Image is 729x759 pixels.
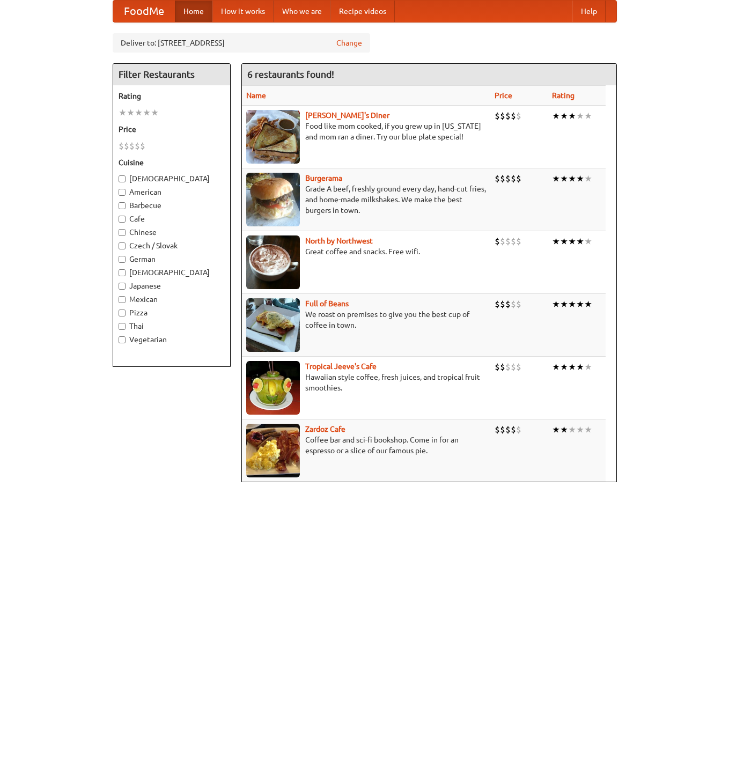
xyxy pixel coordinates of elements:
[246,246,486,257] p: Great coffee and snacks. Free wifi.
[119,124,225,135] h5: Price
[119,175,126,182] input: [DEMOGRAPHIC_DATA]
[511,235,516,247] li: $
[572,1,606,22] a: Help
[119,307,225,318] label: Pizza
[495,173,500,185] li: $
[305,362,377,371] a: Tropical Jeeve's Cafe
[119,283,126,290] input: Japanese
[576,361,584,373] li: ★
[135,140,140,152] li: $
[246,434,486,456] p: Coffee bar and sci-fi bookshop. Come in for an espresso or a slice of our famous pie.
[568,110,576,122] li: ★
[119,334,225,345] label: Vegetarian
[119,213,225,224] label: Cafe
[552,173,560,185] li: ★
[119,187,225,197] label: American
[495,298,500,310] li: $
[143,107,151,119] li: ★
[584,361,592,373] li: ★
[305,237,373,245] a: North by Northwest
[560,298,568,310] li: ★
[516,361,521,373] li: $
[247,69,334,79] ng-pluralize: 6 restaurants found!
[305,111,389,120] a: [PERSON_NAME]'s Diner
[119,173,225,184] label: [DEMOGRAPHIC_DATA]
[500,361,505,373] li: $
[576,424,584,436] li: ★
[511,298,516,310] li: $
[576,298,584,310] li: ★
[119,216,126,223] input: Cafe
[246,309,486,330] p: We roast on premises to give you the best cup of coffee in town.
[246,424,300,477] img: zardoz.jpg
[305,299,349,308] a: Full of Beans
[151,107,159,119] li: ★
[495,110,500,122] li: $
[560,110,568,122] li: ★
[119,140,124,152] li: $
[119,267,225,278] label: [DEMOGRAPHIC_DATA]
[119,269,126,276] input: [DEMOGRAPHIC_DATA]
[135,107,143,119] li: ★
[140,140,145,152] li: $
[119,256,126,263] input: German
[516,235,521,247] li: $
[505,235,511,247] li: $
[246,173,300,226] img: burgerama.jpg
[495,424,500,436] li: $
[511,361,516,373] li: $
[552,361,560,373] li: ★
[552,110,560,122] li: ★
[511,173,516,185] li: $
[552,298,560,310] li: ★
[119,242,126,249] input: Czech / Slovak
[246,183,486,216] p: Grade A beef, freshly ground every day, hand-cut fries, and home-made milkshakes. We make the bes...
[246,110,300,164] img: sallys.jpg
[246,372,486,393] p: Hawaiian style coffee, fresh juices, and tropical fruit smoothies.
[505,424,511,436] li: $
[246,121,486,142] p: Food like mom cooked, if you grew up in [US_STATE] and mom ran a diner. Try our blue plate special!
[119,91,225,101] h5: Rating
[119,227,225,238] label: Chinese
[119,310,126,316] input: Pizza
[119,336,126,343] input: Vegetarian
[560,361,568,373] li: ★
[568,173,576,185] li: ★
[516,110,521,122] li: $
[119,321,225,331] label: Thai
[552,91,575,100] a: Rating
[500,235,505,247] li: $
[552,424,560,436] li: ★
[500,173,505,185] li: $
[119,296,126,303] input: Mexican
[584,298,592,310] li: ★
[576,173,584,185] li: ★
[119,229,126,236] input: Chinese
[584,235,592,247] li: ★
[495,91,512,100] a: Price
[495,235,500,247] li: $
[246,298,300,352] img: beans.jpg
[500,298,505,310] li: $
[505,298,511,310] li: $
[305,425,345,433] a: Zardoz Cafe
[113,1,175,22] a: FoodMe
[119,202,126,209] input: Barbecue
[305,174,342,182] a: Burgerama
[175,1,212,22] a: Home
[127,107,135,119] li: ★
[119,323,126,330] input: Thai
[560,173,568,185] li: ★
[246,361,300,415] img: jeeves.jpg
[274,1,330,22] a: Who we are
[568,361,576,373] li: ★
[576,110,584,122] li: ★
[336,38,362,48] a: Change
[516,424,521,436] li: $
[584,110,592,122] li: ★
[584,424,592,436] li: ★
